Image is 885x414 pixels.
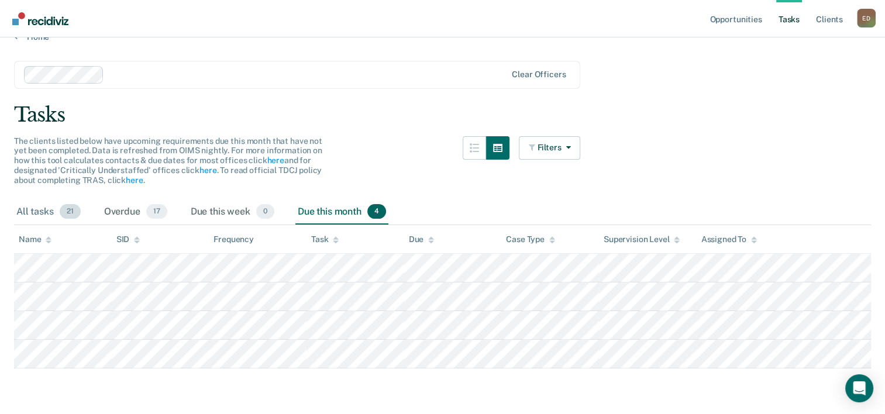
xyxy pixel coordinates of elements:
[604,234,680,244] div: Supervision Level
[409,234,435,244] div: Due
[19,234,51,244] div: Name
[311,234,339,244] div: Task
[14,199,83,225] div: All tasks21
[512,70,566,80] div: Clear officers
[12,12,68,25] img: Recidiviz
[367,204,386,219] span: 4
[14,103,871,127] div: Tasks
[845,374,873,402] div: Open Intercom Messenger
[506,234,555,244] div: Case Type
[126,175,143,185] a: here
[701,234,756,244] div: Assigned To
[188,199,277,225] div: Due this week0
[199,165,216,175] a: here
[857,9,876,27] div: E D
[267,156,284,165] a: here
[256,204,274,219] span: 0
[857,9,876,27] button: Profile dropdown button
[60,204,81,219] span: 21
[519,136,581,160] button: Filters
[295,199,388,225] div: Due this month4
[146,204,167,219] span: 17
[213,234,254,244] div: Frequency
[116,234,140,244] div: SID
[14,136,322,185] span: The clients listed below have upcoming requirements due this month that have not yet been complet...
[102,199,170,225] div: Overdue17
